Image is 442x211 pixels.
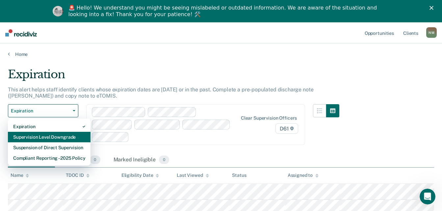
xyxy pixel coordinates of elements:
div: N M [426,27,437,38]
span: 0 [90,155,100,164]
div: Close [429,6,436,10]
button: NM [426,27,437,38]
a: Clients [402,22,420,43]
img: Profile image for Kim [53,6,63,16]
div: Supervision Level Downgrade [13,132,85,142]
div: Compliant Reporting - 2025 Policy [13,153,85,163]
span: Expiration [11,108,70,114]
span: 0 [159,155,169,164]
p: This alert helps staff identify clients whose expiration dates are [DATE] or in the past. Complet... [8,86,313,99]
div: Expiration [8,68,339,86]
div: Name [11,173,29,178]
div: 🚨 Hello! We understand you might be seeing mislabeled or outdated information. We are aware of th... [68,5,379,18]
a: Home [8,51,434,57]
a: Opportunities [363,22,395,43]
button: Expiration [8,104,78,117]
span: D61 [275,123,298,134]
div: Expiration [13,121,85,132]
iframe: Intercom live chat [420,189,435,204]
img: Recidiviz [5,29,37,36]
div: Marked Ineligible0 [112,153,171,167]
div: Assigned to [288,173,319,178]
div: Eligibility Date [121,173,159,178]
div: TDOC ID [66,173,90,178]
div: Clear supervision officers [241,115,297,121]
div: Last Viewed [177,173,209,178]
div: Suspension of Direct Supervision [13,142,85,153]
div: Status [232,173,246,178]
